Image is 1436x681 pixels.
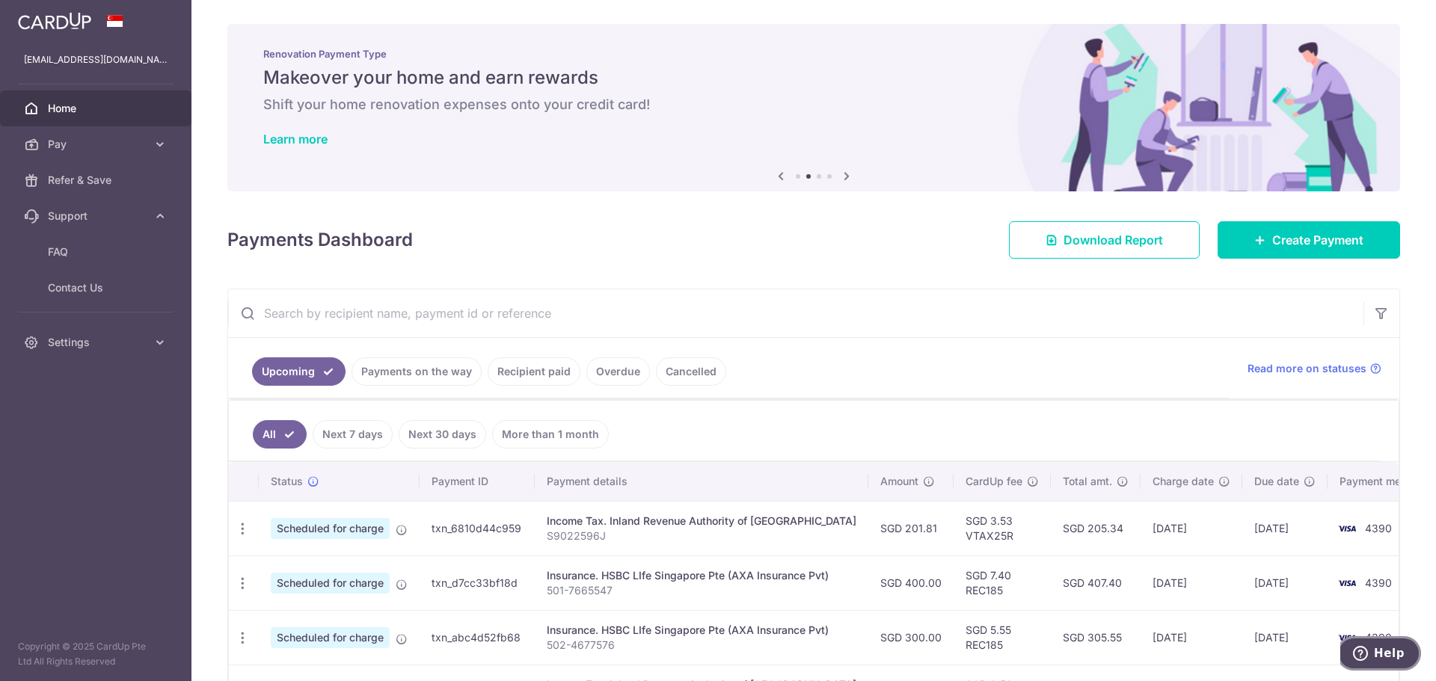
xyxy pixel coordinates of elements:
[1063,474,1112,489] span: Total amt.
[271,627,390,648] span: Scheduled for charge
[48,280,147,295] span: Contact Us
[547,529,856,543] p: S9022596J
[1248,361,1381,376] a: Read more on statuses
[966,474,1022,489] span: CardUp fee
[253,420,307,449] a: All
[1153,474,1214,489] span: Charge date
[420,555,535,610] td: txn_d7cc33bf18d
[252,357,346,386] a: Upcoming
[868,610,954,665] td: SGD 300.00
[1365,576,1392,589] span: 4390
[1365,631,1392,644] span: 4390
[1242,610,1328,665] td: [DATE]
[547,514,856,529] div: Income Tax. Inland Revenue Authority of [GEOGRAPHIC_DATA]
[18,12,91,30] img: CardUp
[271,474,303,489] span: Status
[1064,231,1163,249] span: Download Report
[420,462,535,501] th: Payment ID
[547,583,856,598] p: 501-7665547
[492,420,609,449] a: More than 1 month
[1248,361,1366,376] span: Read more on statuses
[1141,610,1242,665] td: [DATE]
[263,66,1364,90] h5: Makeover your home and earn rewards
[228,289,1363,337] input: Search by recipient name, payment id or reference
[880,474,918,489] span: Amount
[263,96,1364,114] h6: Shift your home renovation expenses onto your credit card!
[1051,555,1141,610] td: SGD 407.40
[1332,574,1362,592] img: Bank Card
[1009,221,1200,259] a: Download Report
[352,357,482,386] a: Payments on the way
[263,48,1364,60] p: Renovation Payment Type
[48,209,147,224] span: Support
[488,357,580,386] a: Recipient paid
[1218,221,1400,259] a: Create Payment
[420,610,535,665] td: txn_abc4d52fb68
[868,501,954,555] td: SGD 201.81
[954,501,1051,555] td: SGD 3.53 VTAX25R
[1051,501,1141,555] td: SGD 205.34
[547,623,856,638] div: Insurance. HSBC LIfe Singapore Pte (AXA Insurance Pvt)
[1332,629,1362,647] img: Bank Card
[954,610,1051,665] td: SGD 5.55 REC185
[313,420,393,449] a: Next 7 days
[48,244,147,259] span: FAQ
[1242,555,1328,610] td: [DATE]
[24,52,168,67] p: [EMAIL_ADDRESS][DOMAIN_NAME]
[48,335,147,350] span: Settings
[586,357,650,386] a: Overdue
[227,24,1400,191] img: Renovation banner
[535,462,868,501] th: Payment details
[1051,610,1141,665] td: SGD 305.55
[399,420,486,449] a: Next 30 days
[1340,636,1421,674] iframe: Opens a widget where you can find more information
[271,573,390,594] span: Scheduled for charge
[420,501,535,555] td: txn_6810d44c959
[1365,522,1392,534] span: 4390
[1254,474,1299,489] span: Due date
[227,227,413,253] h4: Payments Dashboard
[547,638,856,653] p: 502-4677576
[1242,501,1328,555] td: [DATE]
[48,101,147,116] span: Home
[271,518,390,539] span: Scheduled for charge
[48,173,147,188] span: Refer & Save
[263,132,328,147] a: Learn more
[868,555,954,610] td: SGD 400.00
[1272,231,1363,249] span: Create Payment
[547,568,856,583] div: Insurance. HSBC LIfe Singapore Pte (AXA Insurance Pvt)
[48,137,147,152] span: Pay
[1141,555,1242,610] td: [DATE]
[1141,501,1242,555] td: [DATE]
[656,357,726,386] a: Cancelled
[1332,520,1362,537] img: Bank Card
[954,555,1051,610] td: SGD 7.40 REC185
